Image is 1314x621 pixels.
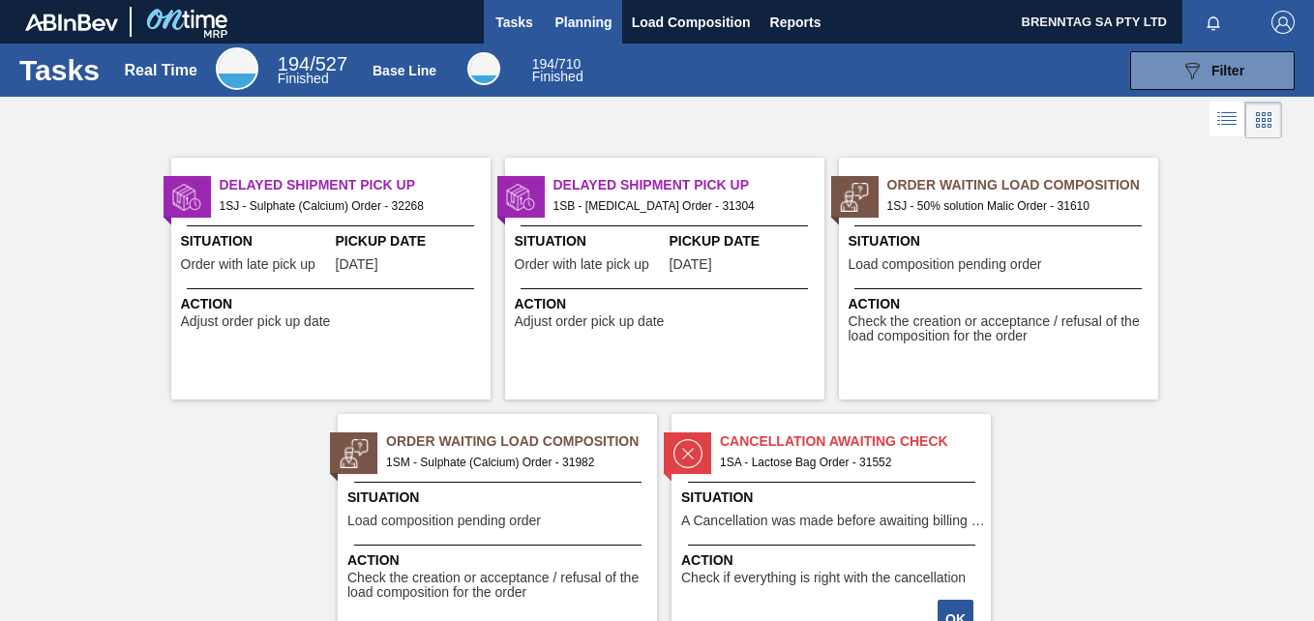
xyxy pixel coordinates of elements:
[373,63,436,78] div: Base Line
[386,431,657,452] span: Order Waiting Load Composition
[467,52,500,85] div: Base Line
[673,439,702,468] img: status
[1130,51,1295,90] button: Filter
[849,314,1153,344] span: Check the creation or acceptance / refusal of the load composition for the order
[278,56,347,85] div: Real Time
[506,183,535,212] img: status
[532,56,582,72] span: / 710
[515,257,649,272] span: Order with late pick up
[670,231,820,251] span: Pickup Date
[172,183,201,212] img: status
[670,257,712,272] span: 09/03/2025
[515,314,665,329] span: Adjust order pick up date
[181,231,331,251] span: Situation
[278,53,310,74] span: 194
[681,514,986,528] span: A Cancellation was made before awaiting billing stage
[19,59,100,81] h1: Tasks
[493,11,536,34] span: Tasks
[532,58,583,83] div: Base Line
[386,452,642,473] span: 1SM - Sulphate (Calcium) Order - 31982
[681,550,986,571] span: Action
[840,183,869,212] img: status
[25,14,118,31] img: TNhmsLtSVTkK8tSr43FrP2fwEKptu5GPRR3wAAAABJRU5ErkJggg==
[553,175,824,195] span: Delayed Shipment Pick Up
[887,175,1158,195] span: Order Waiting Load Composition
[278,53,347,74] span: / 527
[887,195,1143,217] span: 1SJ - 50% solution Malic Order - 31610
[515,294,820,314] span: Action
[849,257,1042,272] span: Load composition pending order
[216,47,258,90] div: Real Time
[770,11,821,34] span: Reports
[220,195,475,217] span: 1SJ - Sulphate (Calcium) Order - 32268
[181,294,486,314] span: Action
[1271,11,1295,34] img: Logout
[681,488,986,508] span: Situation
[347,488,652,508] span: Situation
[347,514,541,528] span: Load composition pending order
[632,11,751,34] span: Load Composition
[681,571,966,585] span: Check if everything is right with the cancellation
[1182,9,1244,36] button: Notifications
[849,294,1153,314] span: Action
[532,69,583,84] span: Finished
[720,452,975,473] span: 1SA - Lactose Bag Order - 31552
[1209,102,1245,138] div: List Vision
[340,439,369,468] img: status
[532,56,554,72] span: 194
[1245,102,1282,138] div: Card Vision
[849,231,1153,251] span: Situation
[278,71,329,86] span: Finished
[125,62,197,79] div: Real Time
[720,431,991,452] span: Cancellation Awaiting Check
[515,231,665,251] span: Situation
[347,550,652,571] span: Action
[555,11,612,34] span: Planning
[1211,63,1244,78] span: Filter
[181,314,331,329] span: Adjust order pick up date
[347,571,652,601] span: Check the creation or acceptance / refusal of the load composition for the order
[553,195,809,217] span: 1SB - Citric Acid Order - 31304
[181,257,315,272] span: Order with late pick up
[220,175,491,195] span: Delayed Shipment Pick Up
[336,257,378,272] span: 09/27/2025
[336,231,486,251] span: Pickup Date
